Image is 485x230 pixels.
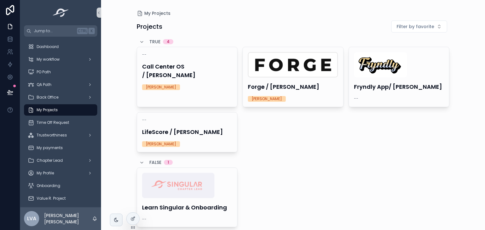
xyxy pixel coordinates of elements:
[146,84,176,90] div: [PERSON_NAME]
[24,117,97,128] a: Time Off Request
[142,217,147,222] span: --
[37,44,59,49] span: Dashboard
[354,82,444,91] h4: Fryndly App/ [PERSON_NAME]
[37,57,60,62] span: My workflow
[142,173,215,198] img: Singular-Chapter-Lead.png
[142,52,147,57] span: --
[24,41,97,52] a: Dashboard
[77,28,88,34] span: Ctrl
[168,160,169,165] div: 1
[37,70,51,75] span: PO Path
[24,155,97,166] a: Chapter Lead
[37,171,54,176] span: My Profile
[24,54,97,65] a: My workflow
[354,96,358,101] span: --
[397,23,434,30] span: Filter by favorite
[354,52,407,77] img: Captura-de-pantalla-2024-05-16-a-la(s)-15.25.47.png
[37,95,58,100] span: Back Office
[349,47,450,107] a: Captura-de-pantalla-2024-05-16-a-la(s)-15.25.47.pngFryndly App/ [PERSON_NAME]--
[248,52,338,77] img: Forge.png
[146,141,176,147] div: [PERSON_NAME]
[24,66,97,78] a: PO Path
[24,104,97,116] a: My Projects
[252,96,282,102] div: [PERSON_NAME]
[37,107,58,112] span: My Projects
[149,159,161,166] span: FALSE
[37,82,51,87] span: QA Path
[149,39,160,45] span: TRUE
[142,118,147,123] span: --
[20,37,101,207] div: scrollable content
[51,8,71,18] img: App logo
[142,128,232,136] h4: LifeScore / [PERSON_NAME]
[37,120,69,125] span: Time Off Request
[34,28,75,33] span: Jump to...
[137,47,238,107] a: --Call Center OS / [PERSON_NAME][PERSON_NAME]
[248,82,338,91] h4: Forge / [PERSON_NAME]
[24,142,97,154] a: My payments
[24,79,97,90] a: QA Path
[137,10,171,16] a: My Projects
[37,196,66,201] span: Value R. Project
[89,28,94,33] span: K
[37,133,67,138] span: Trustworthiness
[391,21,447,33] button: Select Button
[27,215,36,222] span: LVA
[24,193,97,204] a: Value R. Project
[24,180,97,191] a: Onboarding
[137,22,162,31] h1: Projects
[37,145,63,150] span: My payments
[24,167,97,179] a: My Profile
[37,183,60,188] span: Onboarding
[24,25,97,37] button: Jump to...CtrlK
[142,62,232,79] h4: Call Center OS / [PERSON_NAME]
[142,203,232,212] h4: Learn Singular & Onboarding
[24,130,97,141] a: Trustworthiness
[44,212,92,225] p: [PERSON_NAME] [PERSON_NAME]
[242,47,344,107] a: Forge.pngForge / [PERSON_NAME][PERSON_NAME]
[137,112,238,152] a: --LifeScore / [PERSON_NAME][PERSON_NAME]
[24,92,97,103] a: Back Office
[137,167,238,227] a: Singular-Chapter-Lead.pngLearn Singular & Onboarding--
[167,39,170,44] div: 4
[144,10,171,16] span: My Projects
[37,158,63,163] span: Chapter Lead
